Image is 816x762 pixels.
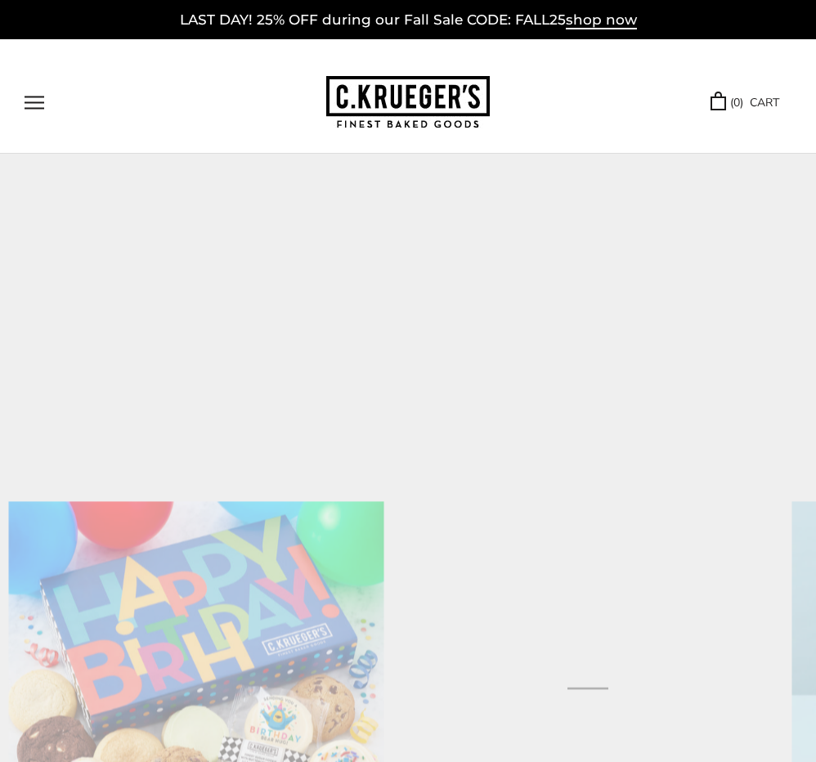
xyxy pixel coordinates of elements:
span: shop now [566,11,637,29]
a: (0) CART [711,93,779,112]
a: LAST DAY! 25% OFF during our Fall Sale CODE: FALL25shop now [180,11,637,29]
img: C.KRUEGER'S [326,76,490,129]
button: Open navigation [25,96,44,110]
